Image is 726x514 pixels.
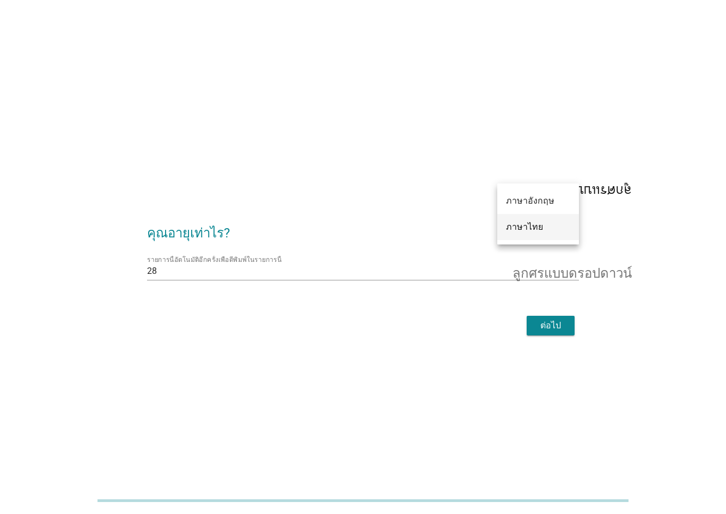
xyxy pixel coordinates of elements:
[506,195,554,206] font: ภาษาอังกฤษ
[157,262,564,280] input: รายการนี้อัตโนมัติอีกครั้งเพื่อตีพิมพ์ในรายการนี้
[147,266,157,276] font: 28
[506,222,543,232] font: ภาษาไทย
[513,265,632,278] font: ลูกศรแบบดรอปดาวน์
[147,225,230,241] font: คุณอายุเท่าไร?
[527,316,575,335] button: ต่อไป
[540,320,561,331] font: ต่อไป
